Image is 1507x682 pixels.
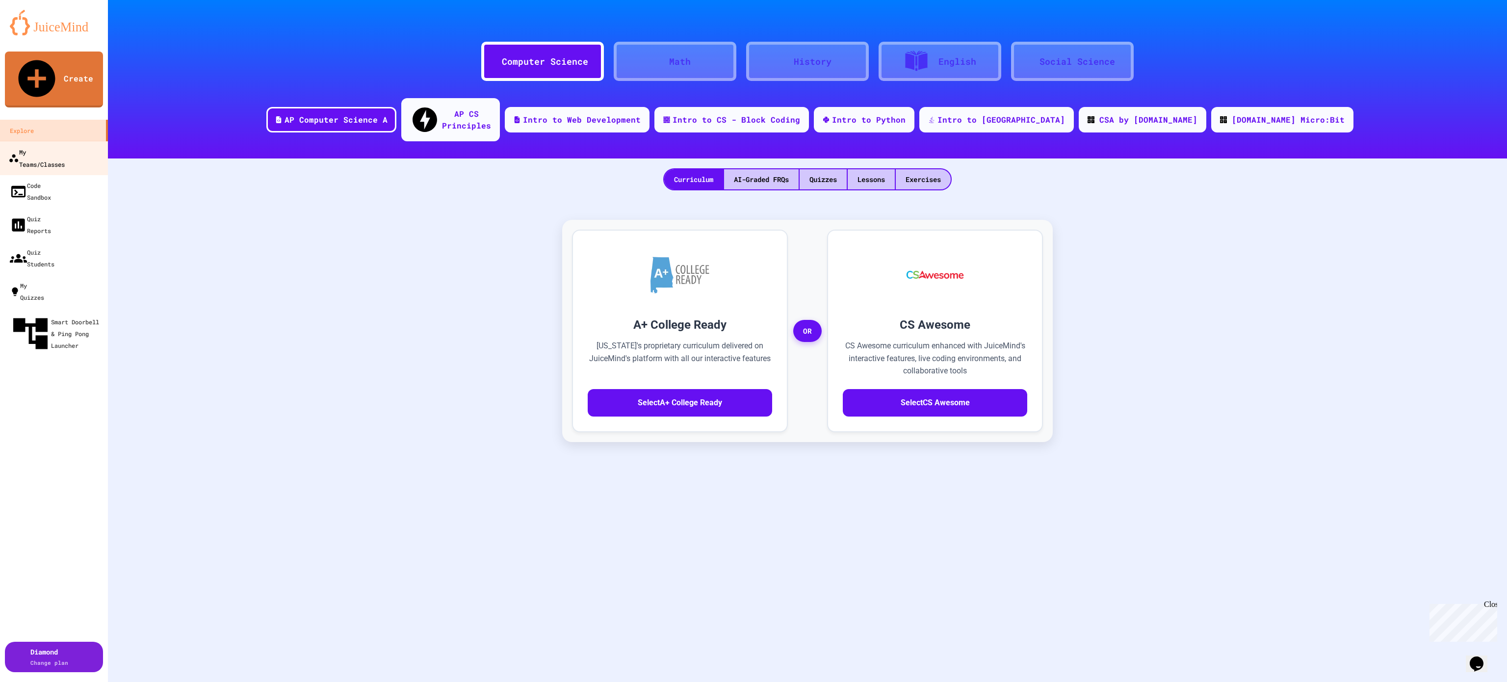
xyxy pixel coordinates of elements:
img: CS Awesome [897,245,974,304]
div: Quiz Reports [10,213,51,236]
p: [US_STATE]'s proprietary curriculum delivered on JuiceMind's platform with all our interactive fe... [588,340,772,377]
div: Explore [10,125,34,136]
div: Smart Doorbell & Ping Pong Launcher [10,313,104,354]
div: Chat with us now!Close [4,4,68,62]
div: [DOMAIN_NAME] Micro:Bit [1232,114,1345,126]
button: SelectCS Awesome [843,389,1027,417]
div: Code Sandbox [10,180,51,203]
div: My Quizzes [10,280,44,303]
div: Exercises [896,169,951,189]
button: DiamondChange plan [5,642,103,672]
div: Intro to Web Development [523,114,641,126]
span: OR [793,320,822,342]
p: CS Awesome curriculum enhanced with JuiceMind's interactive features, live coding environments, a... [843,340,1027,377]
button: SelectA+ College Ready [588,389,772,417]
div: Quizzes [800,169,847,189]
img: logo-orange.svg [10,10,98,35]
div: Curriculum [664,169,723,189]
img: CODE_logo_RGB.png [1220,116,1227,123]
div: Diamond [30,647,68,667]
div: Intro to [GEOGRAPHIC_DATA] [937,114,1065,126]
h3: A+ College Ready [588,316,772,334]
img: A+ College Ready [650,257,709,293]
iframe: chat widget [1466,643,1497,672]
div: Intro to CS - Block Coding [673,114,800,126]
span: Change plan [30,659,68,666]
div: My Teams/Classes [8,146,65,170]
div: AI-Graded FRQs [724,169,799,189]
div: Math [669,55,691,68]
img: CODE_logo_RGB.png [1088,116,1094,123]
a: Create [5,52,103,107]
h3: CS Awesome [843,316,1027,334]
div: AP CS Principles [442,108,491,131]
div: Intro to Python [832,114,906,126]
div: Lessons [848,169,895,189]
div: CSA by [DOMAIN_NAME] [1099,114,1197,126]
div: Social Science [1039,55,1115,68]
div: Quiz Students [10,246,54,270]
div: History [794,55,831,68]
div: Computer Science [502,55,588,68]
div: AP Computer Science A [285,114,388,126]
iframe: chat widget [1426,600,1497,642]
div: English [938,55,976,68]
